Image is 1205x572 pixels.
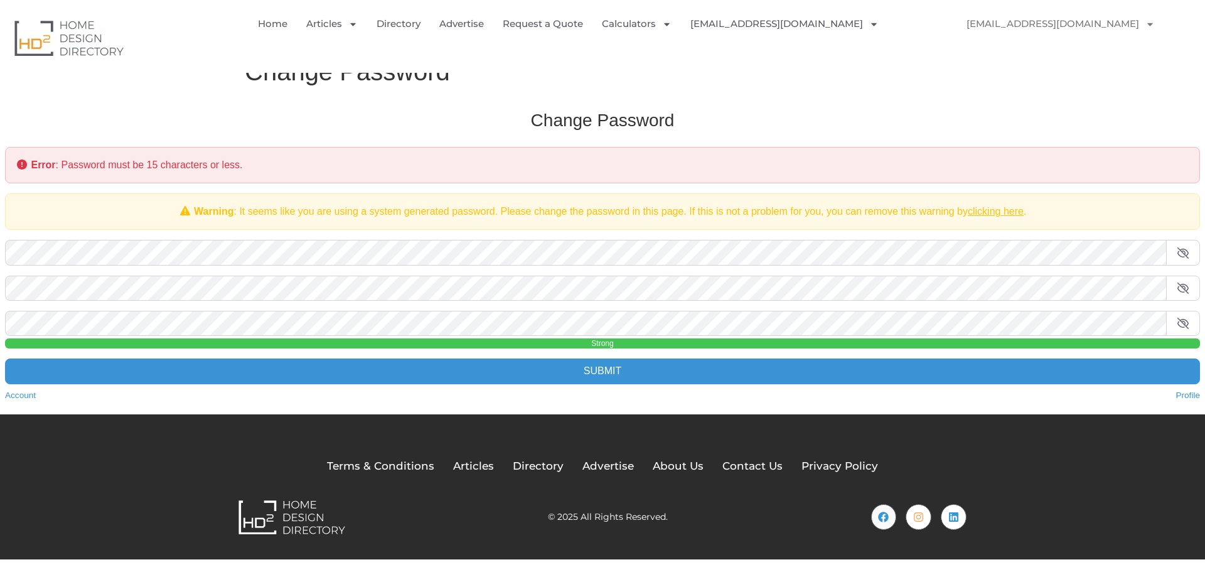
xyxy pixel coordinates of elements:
a: About Us [653,458,704,475]
a: Articles [306,9,358,38]
nav: Menu [954,9,1196,38]
strong: Warning [194,206,233,217]
a: Advertise [439,9,484,38]
a: Contact Us [722,458,783,475]
a: clicking here [968,206,1024,217]
img: Aussie Move Masters [559,38,587,67]
div: : It seems like you are using a system generated password. Please change the password in this pag... [5,193,1200,230]
a: Privacy Policy [801,458,878,475]
a: Home [258,9,287,38]
a: [EMAIL_ADDRESS][DOMAIN_NAME] [690,9,879,38]
a: Request a Quote [503,9,583,38]
strong: Error [31,159,55,170]
div: Strong [5,338,1200,348]
a: Directory [377,9,420,38]
a: Articles [453,458,494,475]
a: Calculators [602,9,672,38]
a: Terms & Conditions [327,458,434,475]
a: Advertise [582,458,634,475]
a: Directory [513,458,564,475]
input: Submit [5,359,1200,384]
img: Aussie Move Masters [1167,9,1196,38]
h2: © 2025 All Rights Reserved. [548,512,668,521]
a: [EMAIL_ADDRESS][DOMAIN_NAME] [954,9,1167,38]
div: : Password must be 15 characters or less. [5,147,1200,183]
a: Account [5,389,36,402]
h3: Change Password [5,109,1200,132]
a: Profile [1176,389,1200,402]
nav: Menu [245,9,901,67]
